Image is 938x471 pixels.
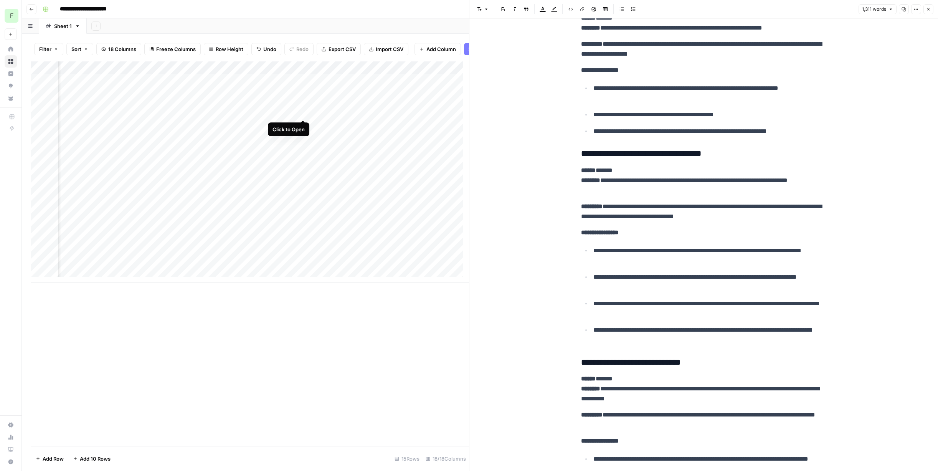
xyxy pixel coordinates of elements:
[426,45,456,53] span: Add Column
[5,419,17,431] a: Settings
[96,43,141,55] button: 18 Columns
[415,43,461,55] button: Add Column
[296,45,309,53] span: Redo
[391,453,423,465] div: 15 Rows
[272,126,305,133] div: Click to Open
[862,6,886,13] span: 1,311 words
[80,455,111,463] span: Add 10 Rows
[34,43,63,55] button: Filter
[263,45,276,53] span: Undo
[66,43,93,55] button: Sort
[364,43,408,55] button: Import CSV
[859,4,897,14] button: 1,311 words
[5,443,17,456] a: Learning Hub
[10,11,13,20] span: F
[39,18,87,34] a: Sheet 1
[5,456,17,468] button: Help + Support
[204,43,248,55] button: Row Height
[43,455,64,463] span: Add Row
[54,22,72,30] div: Sheet 1
[376,45,403,53] span: Import CSV
[5,6,17,25] button: Workspace: Forge
[5,43,17,55] a: Home
[39,45,51,53] span: Filter
[108,45,136,53] span: 18 Columns
[317,43,361,55] button: Export CSV
[144,43,201,55] button: Freeze Columns
[5,80,17,92] a: Opportunities
[216,45,243,53] span: Row Height
[156,45,196,53] span: Freeze Columns
[423,453,469,465] div: 18/18 Columns
[284,43,314,55] button: Redo
[5,55,17,68] a: Browse
[251,43,281,55] button: Undo
[31,453,68,465] button: Add Row
[68,453,115,465] button: Add 10 Rows
[5,431,17,443] a: Usage
[5,92,17,104] a: Your Data
[71,45,81,53] span: Sort
[329,45,356,53] span: Export CSV
[5,68,17,80] a: Insights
